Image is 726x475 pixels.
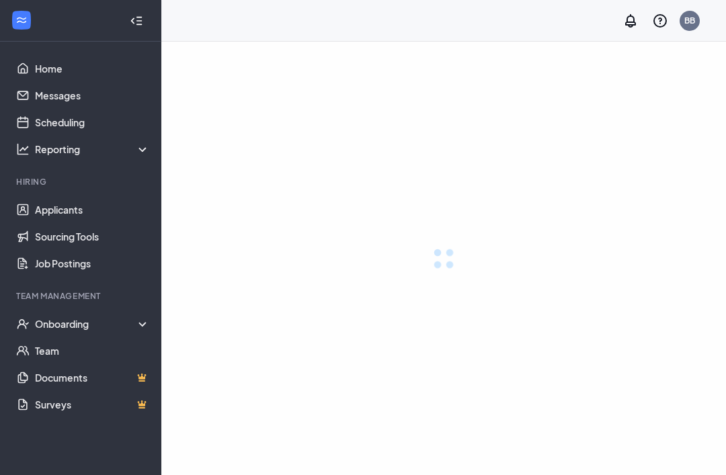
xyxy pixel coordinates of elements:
[16,142,30,156] svg: Analysis
[35,250,150,277] a: Job Postings
[35,391,150,418] a: SurveysCrown
[15,13,28,27] svg: WorkstreamLogo
[622,13,639,29] svg: Notifications
[130,14,143,28] svg: Collapse
[652,13,668,29] svg: QuestionInfo
[16,290,147,302] div: Team Management
[35,317,151,331] div: Onboarding
[35,82,150,109] a: Messages
[35,364,150,391] a: DocumentsCrown
[35,109,150,136] a: Scheduling
[16,176,147,187] div: Hiring
[35,337,150,364] a: Team
[35,223,150,250] a: Sourcing Tools
[35,142,151,156] div: Reporting
[35,55,150,82] a: Home
[684,15,695,26] div: BB
[35,196,150,223] a: Applicants
[16,317,30,331] svg: UserCheck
